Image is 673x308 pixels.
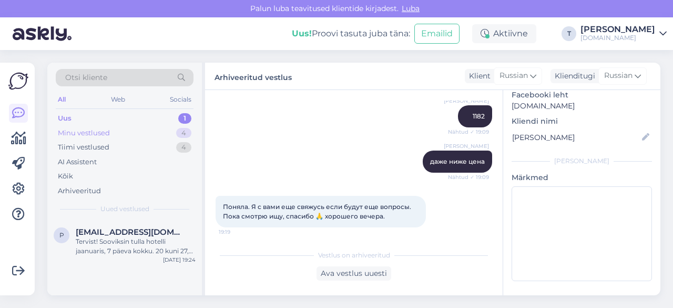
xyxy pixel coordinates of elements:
span: [PERSON_NAME] [444,97,489,105]
p: [DOMAIN_NAME] [512,101,652,112]
div: Tiimi vestlused [58,142,109,153]
div: 4 [176,142,191,153]
span: Vestlus on arhiveeritud [318,251,390,260]
div: Tervist! Sooviksin tulla hotelli jaanuaris, 7 päeva kokku. 20 kuni 27, kõik hinnas sees toit jne,... [76,237,196,256]
div: Proovi tasuta juba täna: [292,27,410,40]
span: Pibermandestiny008@gmail.com [76,227,185,237]
span: Uued vestlused [100,204,149,214]
div: [DATE] 19:24 [163,256,196,264]
p: Facebooki leht [512,90,652,101]
span: Russian [499,70,528,82]
div: 1 [178,113,191,124]
div: Klienditugi [550,71,595,82]
div: [PERSON_NAME] [512,156,652,166]
div: Ava vestlus uuesti [317,266,391,281]
a: [PERSON_NAME][DOMAIN_NAME] [580,25,667,42]
span: даже ниже цена [430,157,485,165]
div: Kõik [58,171,73,182]
span: Nähtud ✓ 19:09 [448,173,489,181]
div: Aktiivne [472,24,536,43]
div: Minu vestlused [58,128,110,138]
div: [PERSON_NAME] [580,25,655,34]
div: T [562,26,576,41]
input: Lisa nimi [512,132,640,143]
button: Emailid [414,24,460,44]
label: Arhiveeritud vestlus [215,69,292,83]
p: Märkmed [512,172,652,183]
span: [PERSON_NAME] [444,142,489,150]
div: AI Assistent [58,157,97,167]
div: Socials [168,93,193,106]
span: P [59,231,64,239]
div: All [56,93,68,106]
span: Otsi kliente [65,72,107,83]
span: 1182 [473,112,485,120]
div: Uus [58,113,72,124]
span: Luba [399,4,423,13]
span: Nähtud ✓ 19:09 [448,128,489,136]
div: Arhiveeritud [58,186,101,196]
img: Askly Logo [8,71,28,91]
div: Web [109,93,127,106]
span: Поняла. Я с вами еще свяжусь если будут еще вопросы. Пока смотрю ищу, спасибо 🙏 хорошего вечера. [223,203,413,220]
div: Klient [465,71,491,82]
span: 19:19 [219,228,258,236]
b: Uus! [292,28,312,38]
div: [DOMAIN_NAME] [580,34,655,42]
div: 4 [176,128,191,138]
p: Kliendi nimi [512,116,652,127]
span: Russian [604,70,633,82]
